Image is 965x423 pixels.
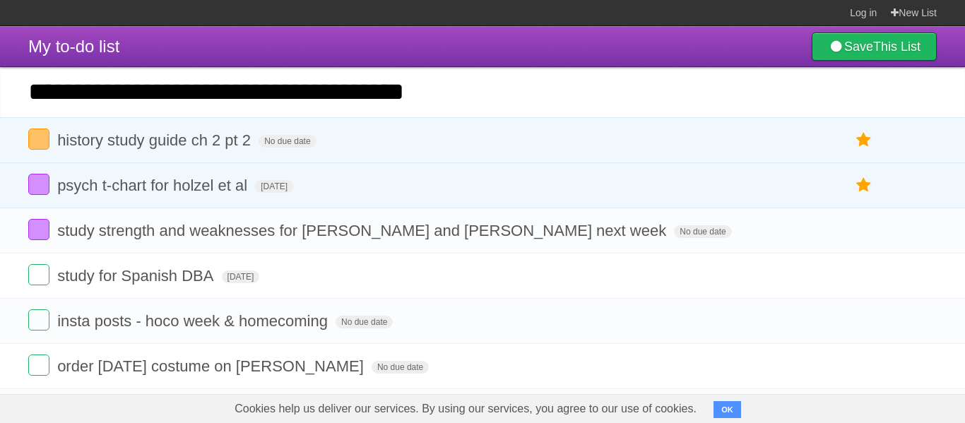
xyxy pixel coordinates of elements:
span: psych t-chart for holzel et al [57,177,251,194]
label: Star task [851,174,877,197]
label: Done [28,174,49,195]
button: OK [714,401,741,418]
span: No due date [259,135,316,148]
label: Star task [851,129,877,152]
span: study for Spanish DBA [57,267,217,285]
label: Done [28,219,49,240]
label: Done [28,264,49,285]
label: Done [28,309,49,330]
b: This List [873,40,920,54]
span: study strength and weaknesses for [PERSON_NAME] and [PERSON_NAME] next week [57,222,670,239]
span: [DATE] [222,270,260,283]
span: My to-do list [28,37,119,56]
label: Done [28,355,49,376]
span: [DATE] [255,180,293,193]
span: No due date [336,316,393,328]
span: No due date [674,225,731,238]
span: insta posts - hoco week & homecoming [57,312,331,330]
span: Cookies help us deliver our services. By using our services, you agree to our use of cookies. [220,395,711,423]
span: history study guide ch 2 pt 2 [57,131,254,149]
span: order [DATE] costume on [PERSON_NAME] [57,357,367,375]
a: SaveThis List [812,32,937,61]
span: No due date [372,361,429,374]
label: Done [28,129,49,150]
